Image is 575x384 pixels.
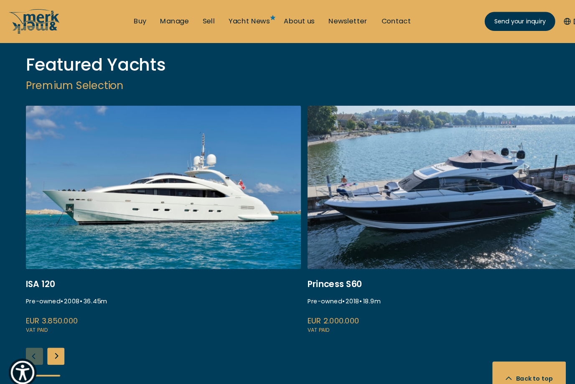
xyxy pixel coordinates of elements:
a: About us [276,16,306,25]
button: Back to top [478,351,550,384]
a: Newsletter [319,16,357,25]
div: Next slide [46,338,63,355]
a: Contact [371,16,399,25]
a: Manage [156,16,183,25]
a: Sell [197,16,209,25]
a: / [8,26,59,36]
button: Show Accessibility Preferences [8,348,36,376]
a: Send your inquiry [471,12,539,30]
button: De [548,15,567,27]
a: Buy [130,16,142,25]
a: Yacht News [222,16,262,25]
span: Send your inquiry [480,17,530,25]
